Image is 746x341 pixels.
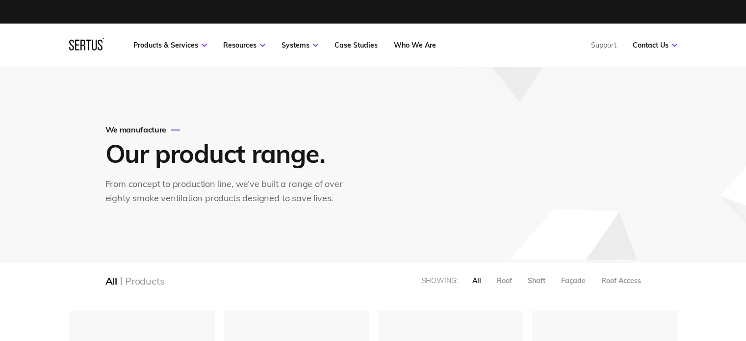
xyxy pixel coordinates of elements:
[528,276,545,285] div: Shaft
[223,41,265,50] a: Resources
[105,177,353,206] div: From concept to production line, we’ve built a range of over eighty smoke ventilation products de...
[601,276,641,285] div: Roof Access
[561,276,586,285] div: Façade
[282,41,318,50] a: Systems
[497,276,512,285] div: Roof
[105,275,117,287] div: All
[105,137,351,169] h1: Our product range.
[422,276,458,285] div: Showing:
[125,275,164,287] div: Products
[472,276,481,285] div: All
[105,125,353,134] div: We manufacture
[591,41,617,50] a: Support
[394,41,436,50] a: Who We Are
[334,41,378,50] a: Case Studies
[133,41,207,50] a: Products & Services
[633,41,677,50] a: Contact Us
